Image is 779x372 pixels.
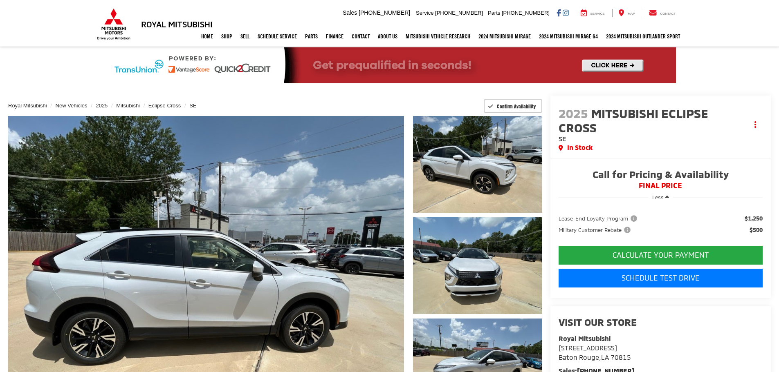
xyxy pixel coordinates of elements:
img: 2025 Mitsubishi Eclipse Cross SE [411,115,543,214]
a: 2024 Mitsubishi Outlander SPORT [602,26,684,47]
a: About Us [374,26,402,47]
span: Parts [488,10,500,16]
a: Contact [348,26,374,47]
span: Map [628,12,635,16]
a: SE [189,102,196,109]
img: 2025 Mitsubishi Eclipse Cross SE [411,216,543,315]
a: 2024 Mitsubishi Mirage [474,26,535,47]
span: Call for Pricing & Availability [559,169,763,182]
img: Mitsubishi [95,8,132,40]
span: Sales [343,9,357,16]
a: Facebook: Click to visit our Facebook page [557,9,561,16]
span: [PHONE_NUMBER] [359,9,410,16]
span: Military Customer Rebate [559,226,632,234]
span: Service [590,12,605,16]
button: CALCULATE YOUR PAYMENT [559,246,763,265]
span: SE [559,135,566,143]
a: Parts: Opens in a new tab [301,26,322,47]
a: Shop [217,26,236,47]
a: Schedule Test Drive [559,269,763,287]
h3: Royal Mitsubishi [141,20,213,29]
a: Mitsubishi Vehicle Research [402,26,474,47]
a: Expand Photo 2 [413,217,542,314]
button: Military Customer Rebate [559,226,633,234]
span: Baton Rouge [559,353,599,361]
h2: Visit our Store [559,317,763,327]
a: Schedule Service: Opens in a new tab [254,26,301,47]
a: Mitsubishi [116,102,140,109]
a: Finance [322,26,348,47]
a: Expand Photo 1 [413,116,542,213]
span: Contact [660,12,676,16]
span: Confirm Availability [497,103,536,109]
a: Home [197,26,217,47]
a: 2024 Mitsubishi Mirage G4 [535,26,602,47]
button: Actions [748,118,763,132]
span: [PHONE_NUMBER] [502,10,550,16]
span: Lease-End Loyalty Program [559,214,639,223]
span: 2025 [559,106,588,120]
a: Instagram: Click to visit our Instagram page [563,9,569,16]
strong: Royal Mitsubishi [559,334,611,342]
span: 70815 [611,353,631,361]
a: [STREET_ADDRESS] Baton Rouge,LA 70815 [559,344,631,361]
button: Less [648,190,673,205]
button: Lease-End Loyalty Program [559,214,640,223]
span: , [559,353,631,361]
a: Royal Mitsubishi [8,102,47,109]
span: dropdown dots [754,121,756,128]
img: Quick2Credit [103,47,676,83]
a: Service [575,9,611,17]
span: FINAL PRICE [559,182,763,190]
a: Contact [643,9,682,17]
a: Eclipse Cross [148,102,181,109]
span: Service [416,10,433,16]
a: Sell [236,26,254,47]
span: In Stock [567,143,593,152]
span: $1,250 [745,214,763,223]
span: LA [601,353,609,361]
a: Map [612,9,641,17]
span: $500 [750,226,763,234]
span: [PHONE_NUMBER] [435,10,483,16]
a: 2025 [96,102,108,109]
span: Less [652,194,664,200]
button: Confirm Availability [484,99,542,113]
a: New Vehicles [56,102,88,109]
span: [STREET_ADDRESS] [559,344,617,352]
span: Mitsubishi Eclipse Cross [559,106,708,135]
